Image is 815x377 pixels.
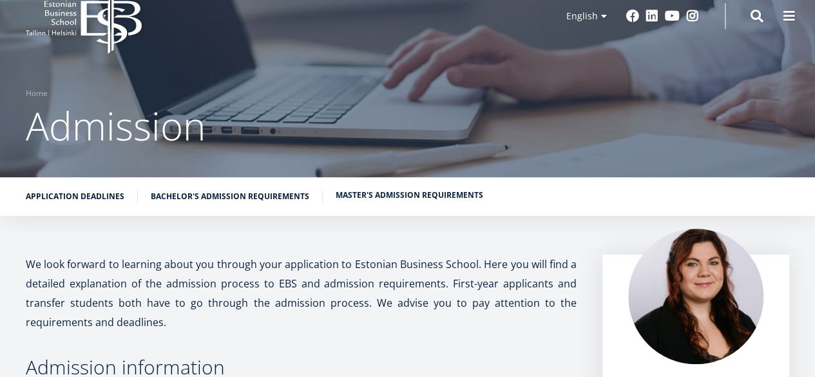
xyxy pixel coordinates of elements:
img: liina reimann [628,229,763,364]
a: Home [26,87,48,100]
p: We look forward to learning about you through your application to Estonian Business School. Here ... [26,255,577,332]
a: Instagram [686,10,699,23]
h3: Admission information [26,358,577,377]
a: Application deadlines [26,190,124,203]
a: Youtube [665,10,680,23]
a: Linkedin [646,10,658,23]
a: Master's admission requirements [336,189,483,202]
a: Facebook [626,10,639,23]
span: Admission [26,99,206,152]
a: Bachelor's admission requirements [151,190,309,203]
